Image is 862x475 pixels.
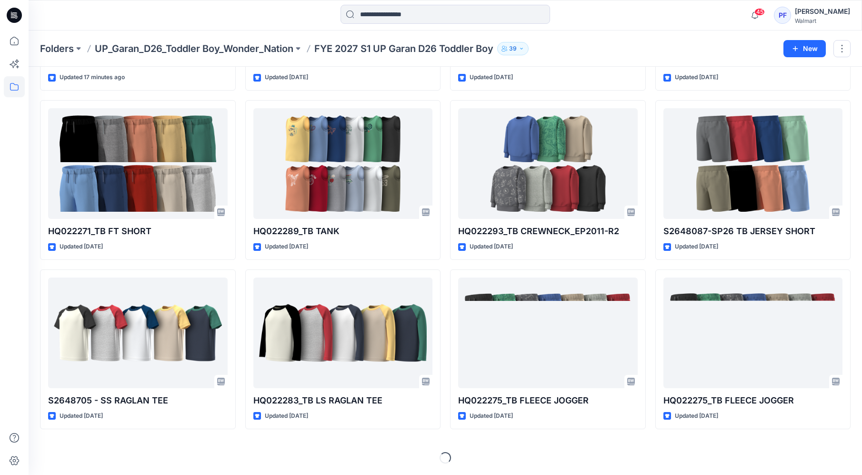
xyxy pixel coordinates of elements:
p: Updated [DATE] [265,242,308,252]
p: HQ022275_TB FLEECE JOGGER [663,394,843,407]
p: Updated [DATE] [470,411,513,421]
p: S2648087-SP26 TB JERSEY SHORT [663,225,843,238]
p: HQ022271_TB FT SHORT [48,225,228,238]
p: Updated [DATE] [470,72,513,83]
p: Updated [DATE] [470,242,513,252]
div: [PERSON_NAME] [795,6,850,17]
a: S2648087-SP26 TB JERSEY SHORT [663,108,843,219]
p: Updated [DATE] [675,411,718,421]
p: Updated [DATE] [60,242,103,252]
a: HQ022271_TB FT SHORT [48,108,228,219]
p: 39 [509,43,517,54]
a: HQ022289_TB TANK [253,108,433,219]
p: Updated [DATE] [265,411,308,421]
a: HQ022293_TB CREWNECK_EP2011-R2 [458,108,638,219]
button: New [783,40,826,57]
p: FYE 2027 S1 UP Garan D26 Toddler Boy [314,42,493,55]
p: Updated [DATE] [60,411,103,421]
p: Updated [DATE] [675,72,718,83]
p: HQ022275_TB FLEECE JOGGER [458,394,638,407]
p: Updated 17 minutes ago [60,72,125,83]
div: Walmart [795,17,850,24]
div: PF [774,7,791,24]
a: HQ022275_TB FLEECE JOGGER [458,278,638,388]
a: S2648705 - SS RAGLAN TEE [48,278,228,388]
button: 39 [497,42,529,55]
a: UP_Garan_D26_Toddler Boy_Wonder_Nation [95,42,293,55]
p: Updated [DATE] [265,72,308,83]
a: HQ022283_TB LS RAGLAN TEE [253,278,433,388]
a: Folders [40,42,74,55]
a: HQ022275_TB FLEECE JOGGER [663,278,843,388]
span: 45 [754,8,765,16]
p: HQ022293_TB CREWNECK_EP2011-R2 [458,225,638,238]
p: HQ022289_TB TANK [253,225,433,238]
p: S2648705 - SS RAGLAN TEE [48,394,228,407]
p: HQ022283_TB LS RAGLAN TEE [253,394,433,407]
p: Updated [DATE] [675,242,718,252]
